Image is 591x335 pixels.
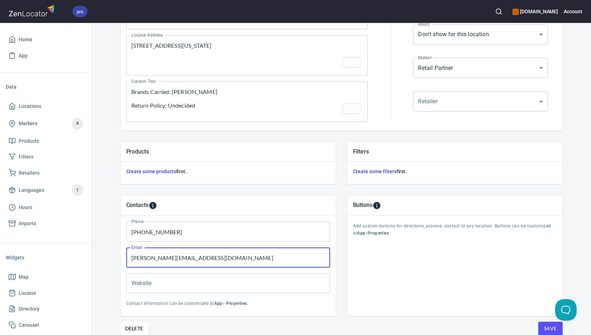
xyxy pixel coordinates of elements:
h6: first. [353,167,557,175]
div: Manage your apps [512,4,558,19]
h5: Products [126,148,330,155]
a: Map [6,269,86,285]
li: Data [6,78,86,95]
a: Imports [6,216,86,232]
h6: [DOMAIN_NAME] [512,8,558,15]
a: Create some filters [353,169,397,174]
span: Map [19,273,29,282]
button: Account [564,4,582,19]
span: Markers [19,119,37,128]
a: Hours [6,199,86,216]
a: Products [6,133,86,149]
div: Don't show for this location [413,24,548,44]
li: Widgets [6,249,86,266]
b: App [357,231,365,236]
a: Directory [6,301,86,317]
span: Save [544,324,557,333]
b: Properties [368,231,389,236]
a: Create some products [126,169,176,174]
span: Home [19,35,32,44]
h5: Buttons [353,201,373,210]
span: Products [19,137,39,146]
iframe: Help Scout Beacon - Open [555,299,577,321]
a: App [6,48,86,64]
a: Home [6,32,86,48]
span: Carousel [19,321,39,330]
span: pro [72,8,88,15]
h5: Filters [353,148,557,155]
a: Locations [6,98,86,114]
textarea: To enrich screen reader interactions, please activate Accessibility in Grammarly extension settings [131,42,363,69]
div: pro [72,6,88,17]
span: Hours [19,203,32,212]
a: Languages1 [6,181,86,199]
span: Retailers [19,169,39,178]
img: zenlocator [9,3,57,18]
a: Carousel [6,317,86,333]
a: Markers4 [6,114,86,133]
h5: Contacts [126,201,149,210]
span: Delete [125,324,144,333]
a: Retailers [6,165,86,181]
span: Imports [19,219,36,228]
span: App [19,51,28,60]
h6: Account [564,8,582,15]
div: Retail Partner [413,58,548,78]
p: Add custom buttons for directions, promos, contact to any location. Buttons can be customized at > . [353,223,557,237]
b: App [214,301,222,306]
span: 4 [72,119,83,128]
h6: first. [126,167,330,175]
button: Search [491,4,507,19]
svg: To add custom contact information for locations, please go to Apps > Properties > Contacts. [149,201,157,210]
span: Locator [19,289,36,298]
div: ​ [413,91,548,112]
b: Properties [226,301,247,306]
button: color-CE600E [512,9,519,15]
a: Filters [6,149,86,165]
p: Contact information can be customized at > . [126,300,330,307]
textarea: To enrich screen reader interactions, please activate Accessibility in Grammarly extension settings [131,88,363,115]
span: Filters [19,152,33,161]
span: Languages [19,186,44,195]
span: Locations [19,102,41,111]
a: Locator [6,285,86,301]
span: 1 [72,186,83,194]
svg: To add custom buttons for locations, please go to Apps > Properties > Buttons. [372,201,381,210]
span: Directory [19,305,39,313]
